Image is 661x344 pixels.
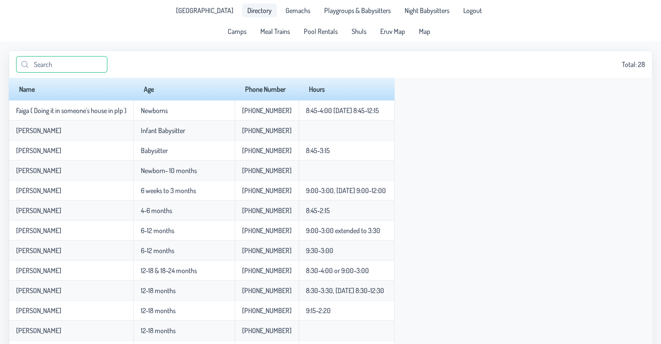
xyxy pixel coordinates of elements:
[16,246,61,255] p-celleditor: [PERSON_NAME]
[171,3,239,17] li: Pine Lake Park
[242,246,292,255] p-celleditor: [PHONE_NUMBER]
[242,3,277,17] a: Directory
[280,3,316,17] a: Gemachs
[352,28,366,35] span: Shuls
[141,166,197,175] p-celleditor: Newborn- 10 months
[242,226,292,235] p-celleditor: [PHONE_NUMBER]
[141,126,185,135] p-celleditor: Infant Babysitter
[141,246,174,255] p-celleditor: 6-12 months
[319,3,396,17] a: Playgroups & Babysitters
[133,78,235,100] th: Age
[306,286,384,295] p-celleditor: 8:30-3:30, [DATE] 8:30-12:30
[286,7,310,14] span: Gemachs
[242,146,292,155] p-celleditor: [PHONE_NUMBER]
[255,24,295,38] a: Meal Trains
[458,3,487,17] li: Logout
[141,326,176,335] p-celleditor: 12-18 months
[242,166,292,175] p-celleditor: [PHONE_NUMBER]
[141,266,197,275] p-celleditor: 12-18 & 18-24 months
[141,206,172,215] p-celleditor: 4-6 months
[242,206,292,215] p-celleditor: [PHONE_NUMBER]
[228,28,246,35] span: Camps
[306,226,380,235] p-celleditor: 9:00-3:00 extended to 3:30
[346,24,372,38] a: Shuls
[242,186,292,195] p-celleditor: [PHONE_NUMBER]
[16,56,107,73] input: Search
[299,24,343,38] a: Pool Rentals
[16,286,61,295] p-celleditor: [PERSON_NAME]
[242,266,292,275] p-celleditor: [PHONE_NUMBER]
[141,306,176,315] p-celleditor: 12-18 months
[306,106,379,115] p-celleditor: 8:45-4:00 [DATE] 8:45-12:15
[16,146,61,155] p-celleditor: [PERSON_NAME]
[242,286,292,295] p-celleditor: [PHONE_NUMBER]
[16,206,61,215] p-celleditor: [PERSON_NAME]
[16,186,61,195] p-celleditor: [PERSON_NAME]
[16,226,61,235] p-celleditor: [PERSON_NAME]
[16,106,126,115] p-celleditor: Faiga ( Doing it in someone's house in plp )
[9,78,133,100] th: Name
[16,306,61,315] p-celleditor: [PERSON_NAME]
[306,306,331,315] p-celleditor: 9:15-2:20
[242,306,292,315] p-celleditor: [PHONE_NUMBER]
[463,7,482,14] span: Logout
[235,78,299,100] th: Phone Number
[242,126,292,135] p-celleditor: [PHONE_NUMBER]
[405,7,449,14] span: Night Babysitters
[247,7,272,14] span: Directory
[171,3,239,17] a: [GEOGRAPHIC_DATA]
[16,326,61,335] p-celleditor: [PERSON_NAME]
[16,266,61,275] p-celleditor: [PERSON_NAME]
[306,146,330,155] p-celleditor: 8:45-3:15
[223,24,252,38] a: Camps
[419,28,430,35] span: Map
[304,28,338,35] span: Pool Rentals
[141,106,168,115] p-celleditor: Newborns
[299,78,395,100] th: Hours
[414,24,435,38] a: Map
[324,7,391,14] span: Playgroups & Babysitters
[306,246,333,255] p-celleditor: 9:30-3:00
[141,226,174,235] p-celleditor: 6-12 months
[141,146,168,155] p-celleditor: Babysitter
[306,186,386,195] p-celleditor: 9:00-3:00, [DATE] 9:00-12:00
[242,326,292,335] p-celleditor: [PHONE_NUMBER]
[306,266,369,275] p-celleditor: 8:30-4:00 or 9:00-3:00
[380,28,405,35] span: Eruv Map
[399,3,455,17] a: Night Babysitters
[260,28,290,35] span: Meal Trains
[375,24,410,38] a: Eruv Map
[306,206,330,215] p-celleditor: 8:45-2:15
[176,7,233,14] span: [GEOGRAPHIC_DATA]
[242,106,292,115] p-celleditor: [PHONE_NUMBER]
[16,56,645,73] div: Total: 28
[16,126,61,135] p-celleditor: [PERSON_NAME]
[141,286,176,295] p-celleditor: 12-18 months
[141,186,196,195] p-celleditor: 6 weeks to 3 months
[16,166,61,175] p-celleditor: [PERSON_NAME]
